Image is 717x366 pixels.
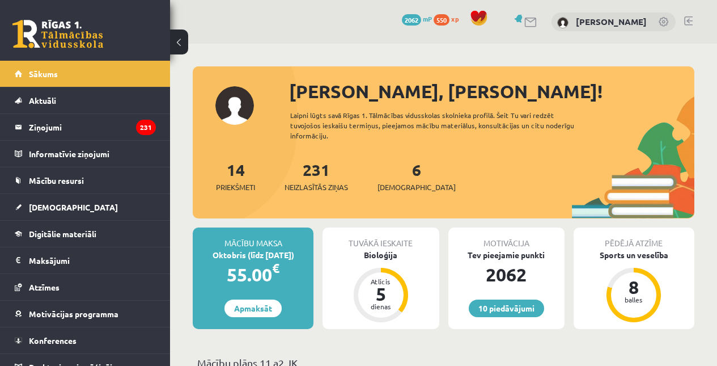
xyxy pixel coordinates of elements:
[574,249,694,261] div: Sports un veselība
[216,182,255,193] span: Priekšmeti
[285,159,348,193] a: 231Neizlasītās ziņas
[285,182,348,193] span: Neizlasītās ziņas
[15,61,156,87] a: Sākums
[15,274,156,300] a: Atzīmes
[29,141,156,167] legend: Informatīvie ziņojumi
[29,114,156,140] legend: Ziņojumi
[557,17,568,28] img: Roberts Zvaigzne
[15,247,156,274] a: Maksājumi
[402,14,421,26] span: 2062
[15,301,156,327] a: Motivācijas programma
[576,16,647,27] a: [PERSON_NAME]
[15,194,156,220] a: [DEMOGRAPHIC_DATA]
[451,14,459,23] span: xp
[469,300,544,317] a: 10 piedāvājumi
[29,95,56,106] span: Aktuāli
[272,260,279,276] span: €
[29,229,96,239] span: Digitālie materiāli
[617,278,651,296] div: 8
[448,261,565,288] div: 2062
[448,249,565,261] div: Tev pieejamie punkti
[29,175,84,186] span: Mācību resursi
[15,141,156,167] a: Informatīvie ziņojumi
[364,278,398,285] div: Atlicis
[193,249,313,261] div: Oktobris (līdz [DATE])
[29,202,118,212] span: [DEMOGRAPHIC_DATA]
[15,167,156,193] a: Mācību resursi
[617,296,651,303] div: balles
[434,14,464,23] a: 550 xp
[29,69,58,79] span: Sākums
[289,78,694,105] div: [PERSON_NAME], [PERSON_NAME]!
[15,114,156,140] a: Ziņojumi231
[323,228,439,249] div: Tuvākā ieskaite
[29,335,77,346] span: Konferences
[448,228,565,249] div: Motivācija
[364,285,398,303] div: 5
[224,300,282,317] a: Apmaksāt
[12,20,103,48] a: Rīgas 1. Tālmācības vidusskola
[193,228,313,249] div: Mācību maksa
[29,309,118,319] span: Motivācijas programma
[323,249,439,324] a: Bioloģija Atlicis 5 dienas
[29,282,60,292] span: Atzīmes
[29,247,156,274] legend: Maksājumi
[15,327,156,354] a: Konferences
[377,159,456,193] a: 6[DEMOGRAPHIC_DATA]
[290,110,591,141] div: Laipni lūgts savā Rīgas 1. Tālmācības vidusskolas skolnieka profilā. Šeit Tu vari redzēt tuvojošo...
[15,87,156,113] a: Aktuāli
[15,221,156,247] a: Digitālie materiāli
[193,261,313,288] div: 55.00
[364,303,398,310] div: dienas
[434,14,449,26] span: 550
[423,14,432,23] span: mP
[323,249,439,261] div: Bioloģija
[216,159,255,193] a: 14Priekšmeti
[136,120,156,135] i: 231
[377,182,456,193] span: [DEMOGRAPHIC_DATA]
[402,14,432,23] a: 2062 mP
[574,228,694,249] div: Pēdējā atzīme
[574,249,694,324] a: Sports un veselība 8 balles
